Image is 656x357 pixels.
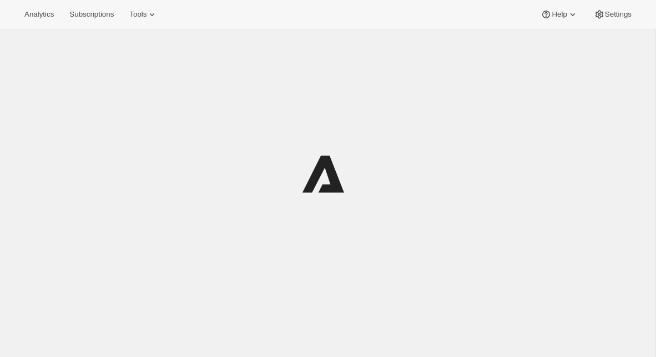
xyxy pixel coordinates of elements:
[24,10,54,19] span: Analytics
[605,10,632,19] span: Settings
[129,10,147,19] span: Tools
[63,7,120,22] button: Subscriptions
[123,7,164,22] button: Tools
[587,7,638,22] button: Settings
[18,7,60,22] button: Analytics
[552,10,567,19] span: Help
[534,7,584,22] button: Help
[69,10,114,19] span: Subscriptions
